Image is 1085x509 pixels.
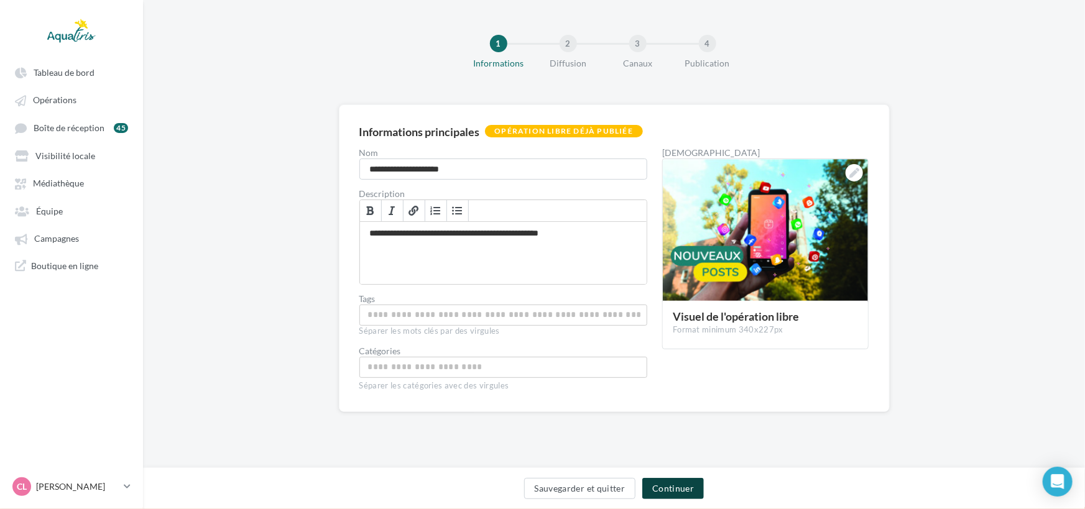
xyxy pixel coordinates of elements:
[114,123,128,133] div: 45
[529,57,608,70] div: Diffusion
[490,35,507,52] div: 1
[36,206,63,216] span: Équipe
[485,125,644,137] div: Opération libre déjà publiée
[17,480,27,493] span: CL
[699,35,716,52] div: 4
[34,234,79,244] span: Campagnes
[359,149,648,157] label: Nom
[7,172,136,194] a: Médiathèque
[362,360,645,374] input: Choisissez une catégorie
[359,305,648,326] div: Permet aux affiliés de trouver l'opération libre plus facilement
[7,144,136,167] a: Visibilité locale
[404,200,425,221] a: Lien
[668,57,747,70] div: Publication
[7,88,136,111] a: Opérations
[598,57,678,70] div: Canaux
[524,478,636,499] button: Sauvegarder et quitter
[34,67,95,78] span: Tableau de bord
[7,227,136,249] a: Campagnes
[447,200,469,221] a: Insérer/Supprimer une liste à puces
[673,324,858,336] div: Format minimum 340x227px
[425,200,447,221] a: Insérer/Supprimer une liste numérotée
[31,260,98,272] span: Boutique en ligne
[359,126,480,137] div: Informations principales
[359,378,648,392] div: Séparer les catégories avec des virgules
[36,480,119,493] p: [PERSON_NAME]
[7,116,136,139] a: Boîte de réception 45
[35,150,95,161] span: Visibilité locale
[459,57,538,70] div: Informations
[629,35,647,52] div: 3
[360,200,382,221] a: Gras (Ctrl+B)
[560,35,577,52] div: 2
[359,357,648,378] div: Choisissez une catégorie
[7,255,136,277] a: Boutique en ligne
[360,222,647,284] div: Permet de préciser les enjeux de la campagne à vos affiliés
[382,200,404,221] a: Italique (Ctrl+I)
[7,61,136,83] a: Tableau de bord
[359,295,648,303] label: Tags
[7,199,136,222] a: Équipe
[33,178,84,189] span: Médiathèque
[34,122,104,133] span: Boîte de réception
[362,308,645,322] input: Permet aux affiliés de trouver l'opération libre plus facilement
[359,326,648,337] div: Séparer les mots clés par des virgules
[1043,467,1073,497] div: Open Intercom Messenger
[673,311,858,322] div: Visuel de l'opération libre
[10,475,133,498] a: CL [PERSON_NAME]
[33,95,76,106] span: Opérations
[359,347,648,355] div: Catégories
[642,478,704,499] button: Continuer
[662,149,869,157] div: [DEMOGRAPHIC_DATA]
[359,190,648,198] label: Description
